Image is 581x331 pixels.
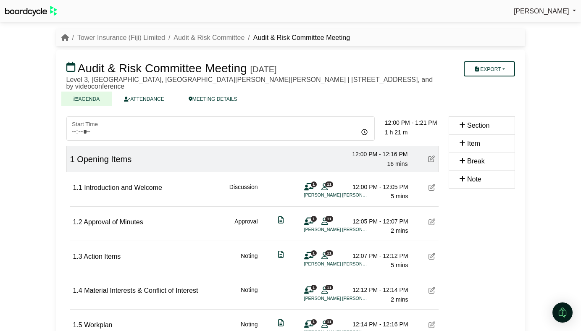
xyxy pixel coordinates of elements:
div: [DATE] [250,64,277,74]
div: Open Intercom Messenger [552,302,573,323]
div: 12:12 PM - 12:14 PM [350,285,408,294]
a: MEETING DETAILS [176,92,250,106]
span: Section [467,122,489,129]
li: [PERSON_NAME] [PERSON_NAME] [304,295,367,302]
span: Material Interests & Conflict of Interest [84,287,198,294]
span: 11 [325,250,333,256]
div: 12:00 PM - 12:16 PM [349,150,408,159]
div: Approval [234,217,258,236]
div: 12:00 PM - 1:21 PM [385,118,444,127]
span: 1 [311,319,317,325]
span: 16 mins [387,160,407,167]
span: 1 [70,155,75,164]
span: 11 [325,216,333,221]
span: 1.2 [73,218,82,226]
a: Tower Insurance (Fiji) Limited [77,34,165,41]
a: Audit & Risk Committee [174,34,244,41]
button: Export [464,61,515,76]
nav: breadcrumb [61,32,350,43]
div: Noting [241,285,258,304]
span: 11 [325,285,333,290]
span: Action Items [84,253,121,260]
div: Discussion [229,182,258,201]
div: Noting [241,251,258,270]
span: Note [467,176,481,183]
a: ATTENDANCE [112,92,176,106]
span: 1 [311,216,317,221]
a: [PERSON_NAME] [514,6,576,17]
div: 12:05 PM - 12:07 PM [350,217,408,226]
span: 11 [325,319,333,325]
span: 1 [311,250,317,256]
li: [PERSON_NAME] [PERSON_NAME] [304,260,367,268]
span: 1.4 [73,287,82,294]
span: 1 [311,285,317,290]
span: Level 3, [GEOGRAPHIC_DATA], [GEOGRAPHIC_DATA][PERSON_NAME][PERSON_NAME] | [STREET_ADDRESS], and b... [66,76,433,90]
span: 1 [311,181,317,187]
li: Audit & Risk Committee Meeting [244,32,350,43]
a: AGENDA [61,92,112,106]
span: 5 mins [391,193,408,200]
span: Item [467,140,480,147]
li: [PERSON_NAME] [PERSON_NAME] [304,226,367,233]
span: 1.3 [73,253,82,260]
span: 2 mins [391,227,408,234]
span: 2 mins [391,296,408,303]
span: 5 mins [391,262,408,268]
span: 1.5 [73,321,82,328]
span: Workplan [84,321,112,328]
span: Break [467,158,485,165]
span: Approval of Minutes [84,218,143,226]
div: 12:00 PM - 12:05 PM [350,182,408,192]
span: [PERSON_NAME] [514,8,569,15]
span: 1.1 [73,184,82,191]
span: Introduction and Welcome [84,184,162,191]
span: 1 h 21 m [385,129,407,136]
img: BoardcycleBlackGreen-aaafeed430059cb809a45853b8cf6d952af9d84e6e89e1f1685b34bfd5cb7d64.svg [5,6,57,16]
span: Audit & Risk Committee Meeting [78,62,247,75]
li: [PERSON_NAME] [PERSON_NAME] [304,192,367,199]
span: 11 [325,181,333,187]
div: 12:07 PM - 12:12 PM [350,251,408,260]
div: 12:14 PM - 12:16 PM [350,320,408,329]
span: Opening Items [77,155,131,164]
